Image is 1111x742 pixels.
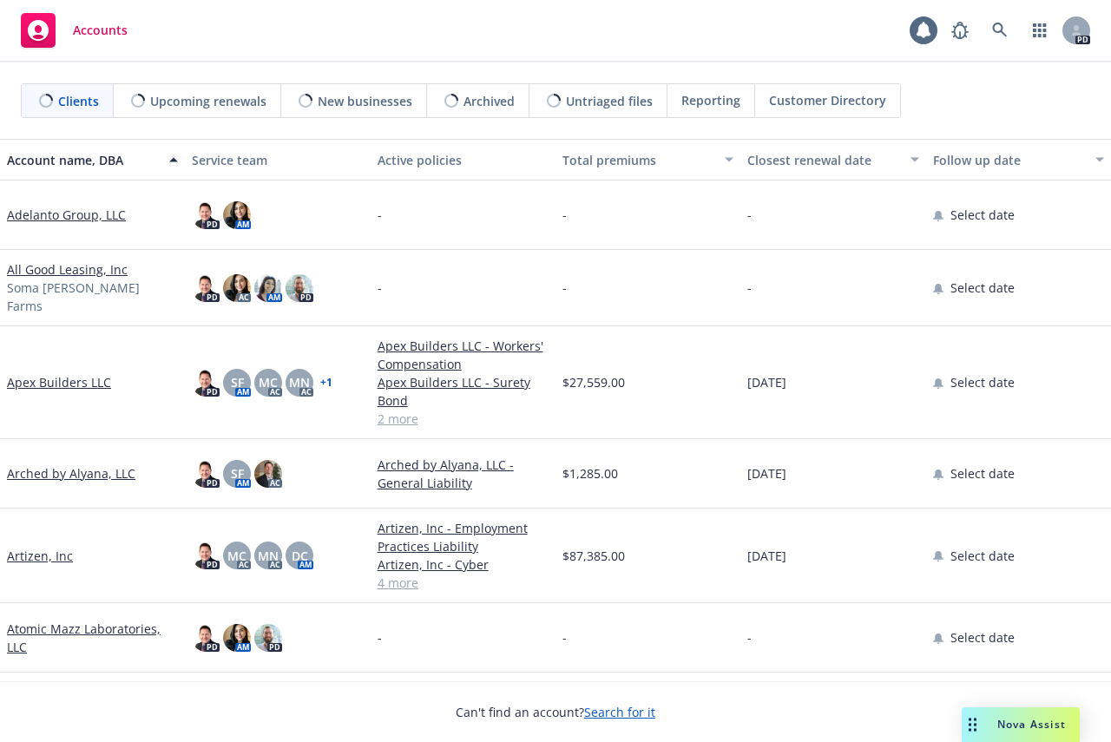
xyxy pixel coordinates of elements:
span: - [562,279,567,297]
span: - [747,206,752,224]
span: Select date [950,547,1015,565]
span: - [562,206,567,224]
button: Active policies [371,139,555,181]
span: New businesses [318,92,412,110]
button: Follow up date [926,139,1111,181]
button: Total premiums [555,139,740,181]
img: photo [286,274,313,302]
img: photo [254,460,282,488]
div: Follow up date [933,151,1085,169]
div: Account name, DBA [7,151,159,169]
img: photo [192,460,220,488]
span: Untriaged files [566,92,653,110]
a: Arched by Alyana, LLC [7,464,135,483]
span: $27,559.00 [562,373,625,391]
a: 4 more [378,574,549,592]
div: Total premiums [562,151,714,169]
button: Closest renewal date [740,139,925,181]
span: Upcoming renewals [150,92,266,110]
a: Arched by Alyana, LLC - General Liability [378,456,549,492]
span: Customer Directory [769,91,886,109]
button: Service team [185,139,370,181]
span: - [562,628,567,647]
span: [DATE] [747,464,786,483]
span: $87,385.00 [562,547,625,565]
span: Soma [PERSON_NAME] Farms [7,279,178,315]
div: Service team [192,151,363,169]
span: SF [231,373,244,391]
span: Can't find an account? [456,703,655,721]
span: Clients [58,92,99,110]
span: - [378,279,382,297]
img: photo [223,624,251,652]
a: All Good Leasing, Inc [7,260,128,279]
span: - [378,628,382,647]
button: Nova Assist [962,707,1080,742]
span: - [378,206,382,224]
span: Archived [463,92,515,110]
div: Active policies [378,151,549,169]
a: Artizen, Inc - Cyber [378,555,549,574]
img: photo [192,274,220,302]
span: [DATE] [747,373,786,391]
span: Select date [950,206,1015,224]
span: [DATE] [747,547,786,565]
span: MC [259,373,278,391]
span: - [747,628,752,647]
a: 2 more [378,410,549,428]
a: Adelanto Group, LLC [7,206,126,224]
span: Nova Assist [997,717,1066,732]
span: Select date [950,464,1015,483]
span: MC [227,547,247,565]
img: photo [192,542,220,569]
img: photo [254,274,282,302]
span: $1,285.00 [562,464,618,483]
a: Search for it [584,704,655,720]
img: photo [254,624,282,652]
img: photo [192,624,220,652]
span: DC [292,547,308,565]
span: Accounts [73,23,128,37]
img: photo [192,369,220,397]
a: Apex Builders LLC [7,373,111,391]
div: Drag to move [962,707,983,742]
a: Accounts [14,6,135,55]
span: Select date [950,373,1015,391]
a: Artizen, Inc [7,547,73,565]
img: photo [223,201,251,229]
a: Search [983,13,1017,48]
a: Apex Builders LLC - Workers' Compensation [378,337,549,373]
a: Switch app [1022,13,1057,48]
a: Apex Builders LLC - Surety Bond [378,373,549,410]
span: - [747,279,752,297]
a: Artizen, Inc - Employment Practices Liability [378,519,549,555]
a: + 1 [320,378,332,388]
span: Select date [950,279,1015,297]
div: Closest renewal date [747,151,899,169]
img: photo [192,201,220,229]
span: Select date [950,628,1015,647]
span: Reporting [681,91,740,109]
span: SF [231,464,244,483]
a: Report a Bug [943,13,977,48]
span: MN [258,547,279,565]
img: photo [223,274,251,302]
span: MN [289,373,310,391]
a: Atomic Mazz Laboratories, LLC [7,620,178,656]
